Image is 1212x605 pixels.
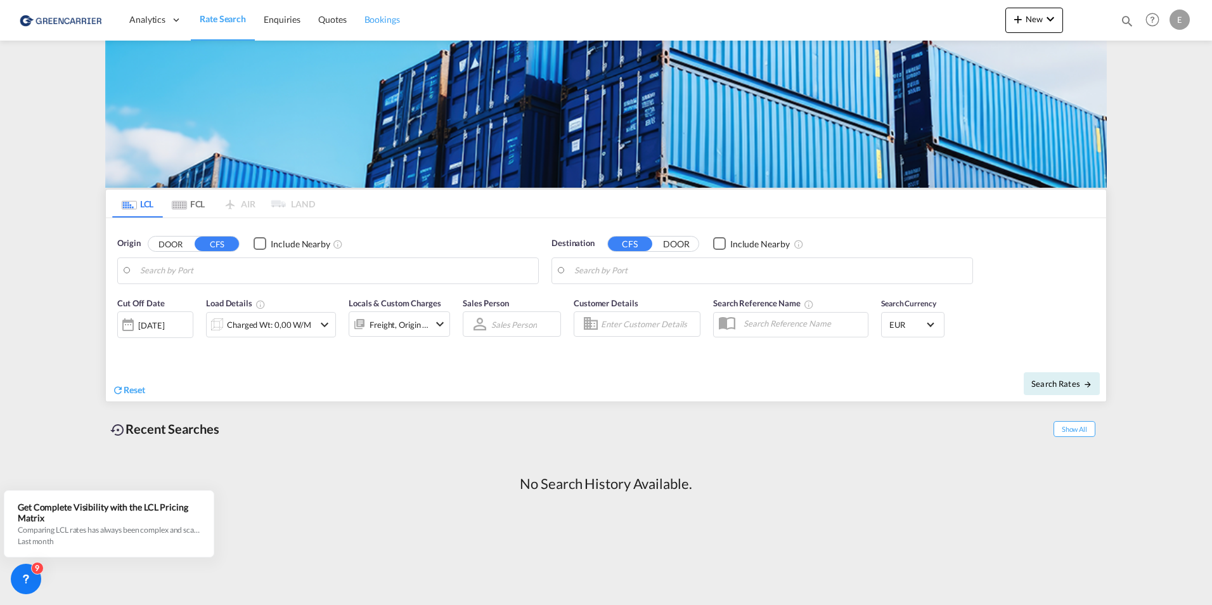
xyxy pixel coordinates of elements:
[1054,421,1095,437] span: Show All
[1005,8,1063,33] button: icon-plus 400-fgNewicon-chevron-down
[110,422,126,438] md-icon: icon-backup-restore
[574,261,966,280] input: Search by Port
[349,311,450,337] div: Freight Origin Destinationicon-chevron-down
[195,237,239,251] button: CFS
[1010,14,1058,24] span: New
[737,314,868,333] input: Search Reference Name
[888,315,938,334] md-select: Select Currency: € EUREuro
[105,415,224,443] div: Recent Searches
[713,298,814,308] span: Search Reference Name
[1142,9,1170,32] div: Help
[317,317,332,332] md-icon: icon-chevron-down
[804,299,814,309] md-icon: Your search will be saved by the below given name
[654,237,699,251] button: DOOR
[1010,11,1026,27] md-icon: icon-plus 400-fg
[106,218,1106,401] div: Origin DOOR CFS Checkbox No InkUnchecked: Ignores neighbouring ports when fetching rates.Checked ...
[574,298,638,308] span: Customer Details
[463,298,509,308] span: Sales Person
[889,319,925,330] span: EUR
[601,315,696,334] input: Enter Customer Details
[608,237,652,251] button: CFS
[271,238,330,250] div: Include Nearby
[1120,14,1134,28] md-icon: icon-magnify
[551,237,595,250] span: Destination
[730,238,790,250] div: Include Nearby
[117,298,165,308] span: Cut Off Date
[881,299,936,308] span: Search Currency
[163,190,214,218] md-tab-item: FCL
[227,316,311,334] div: Charged Wt: 0,00 W/M
[19,6,105,34] img: 1378a7308afe11ef83610d9e779c6b34.png
[148,237,193,251] button: DOOR
[255,299,266,309] md-icon: Chargeable Weight
[520,474,692,494] div: No Search History Available.
[206,298,266,308] span: Load Details
[112,190,315,218] md-pagination-wrapper: Use the left and right arrow keys to navigate between tabs
[432,316,448,332] md-icon: icon-chevron-down
[318,14,346,25] span: Quotes
[333,239,343,249] md-icon: Unchecked: Ignores neighbouring ports when fetching rates.Checked : Includes neighbouring ports w...
[112,190,163,218] md-tab-item: LCL
[1142,9,1163,30] span: Help
[1083,380,1092,389] md-icon: icon-arrow-right
[1120,14,1134,33] div: icon-magnify
[254,237,330,250] md-checkbox: Checkbox No Ink
[264,14,300,25] span: Enquiries
[124,384,145,395] span: Reset
[117,311,193,338] div: [DATE]
[1024,372,1100,395] button: Search Ratesicon-arrow-right
[349,298,441,308] span: Locals & Custom Charges
[364,14,400,25] span: Bookings
[490,315,538,334] md-select: Sales Person
[129,13,165,26] span: Analytics
[138,320,164,331] div: [DATE]
[117,337,127,354] md-datepicker: Select
[794,239,804,249] md-icon: Unchecked: Ignores neighbouring ports when fetching rates.Checked : Includes neighbouring ports w...
[112,384,124,396] md-icon: icon-refresh
[117,237,140,250] span: Origin
[112,384,145,398] div: icon-refreshReset
[370,316,429,334] div: Freight Origin Destination
[1043,11,1058,27] md-icon: icon-chevron-down
[1170,10,1190,30] div: E
[713,237,790,250] md-checkbox: Checkbox No Ink
[1031,379,1092,389] span: Search Rates
[105,41,1107,188] img: GreenCarrierFCL_LCL.png
[200,13,246,24] span: Rate Search
[140,261,532,280] input: Search by Port
[206,312,336,337] div: Charged Wt: 0,00 W/Micon-chevron-down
